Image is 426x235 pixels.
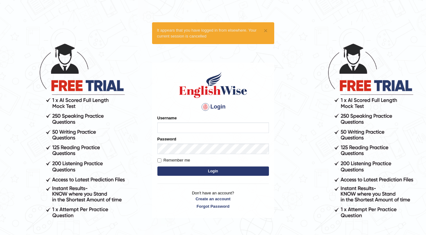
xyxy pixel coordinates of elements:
button: × [264,27,267,34]
div: It appears that you have logged in from elsewhere. Your current session is cancelled [152,22,274,44]
p: Don't have an account? [157,190,269,209]
button: Login [157,166,269,176]
a: Create an account [157,196,269,202]
label: Remember me [157,157,190,163]
input: Remember me [157,158,161,162]
h4: Login [157,102,269,112]
img: Logo of English Wise sign in for intelligent practice with AI [178,71,248,99]
label: Password [157,136,176,142]
a: Forgot Password [157,203,269,209]
label: Username [157,115,177,121]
